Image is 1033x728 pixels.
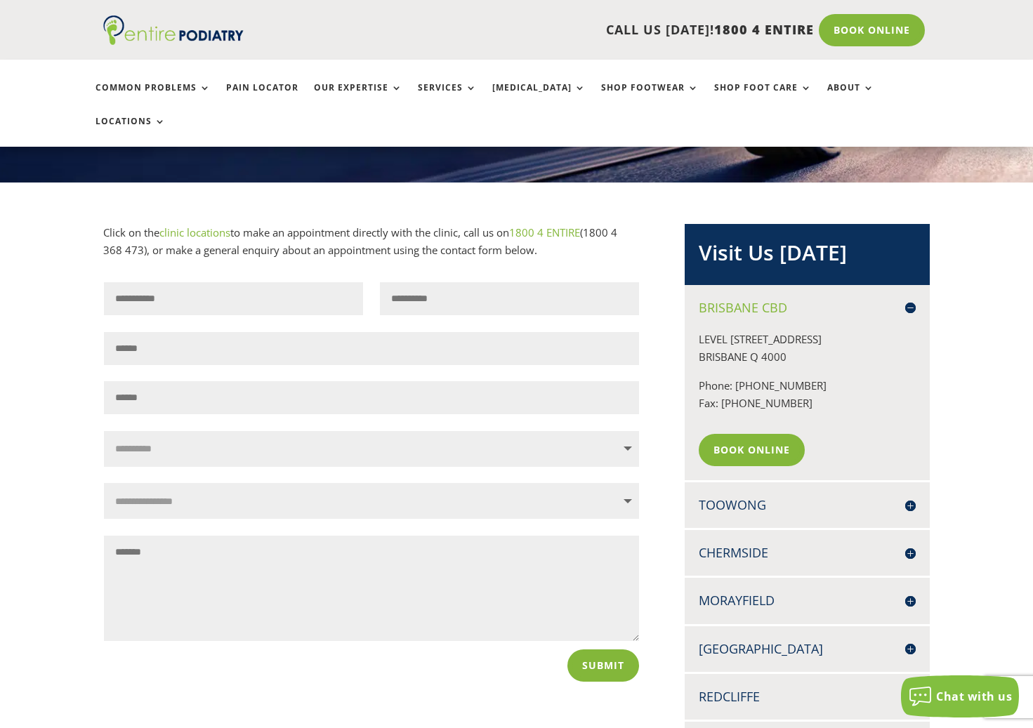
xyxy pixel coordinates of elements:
h4: Toowong [699,496,916,514]
p: CALL US [DATE]! [294,21,814,39]
h4: Brisbane CBD [699,299,916,317]
img: logo (1) [103,15,244,45]
a: Locations [96,117,166,147]
a: About [827,83,874,113]
a: Book Online [819,14,925,46]
button: Chat with us [901,675,1019,717]
h4: Morayfield [699,592,916,609]
a: Pain Locator [226,83,298,113]
a: Our Expertise [314,83,402,113]
a: Services [418,83,477,113]
h4: Chermside [699,544,916,562]
a: Entire Podiatry [103,34,244,48]
a: [MEDICAL_DATA] [492,83,586,113]
a: Shop Foot Care [714,83,812,113]
h4: [GEOGRAPHIC_DATA] [699,640,916,658]
p: Phone: [PHONE_NUMBER] Fax: [PHONE_NUMBER] [699,377,916,423]
a: Common Problems [96,83,211,113]
p: LEVEL [STREET_ADDRESS] BRISBANE Q 4000 [699,331,916,377]
h4: Redcliffe [699,688,916,706]
a: 1800 4 ENTIRE [509,225,580,239]
span: 1800 4 ENTIRE [714,21,814,38]
span: Chat with us [936,689,1012,704]
button: Submit [567,649,639,682]
a: clinic locations [159,225,230,239]
a: Shop Footwear [601,83,699,113]
p: Click on the to make an appointment directly with the clinic, call us on (1800 4 368 473), or mak... [103,224,639,260]
a: Book Online [699,434,805,466]
h2: Visit Us [DATE] [699,238,916,274]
